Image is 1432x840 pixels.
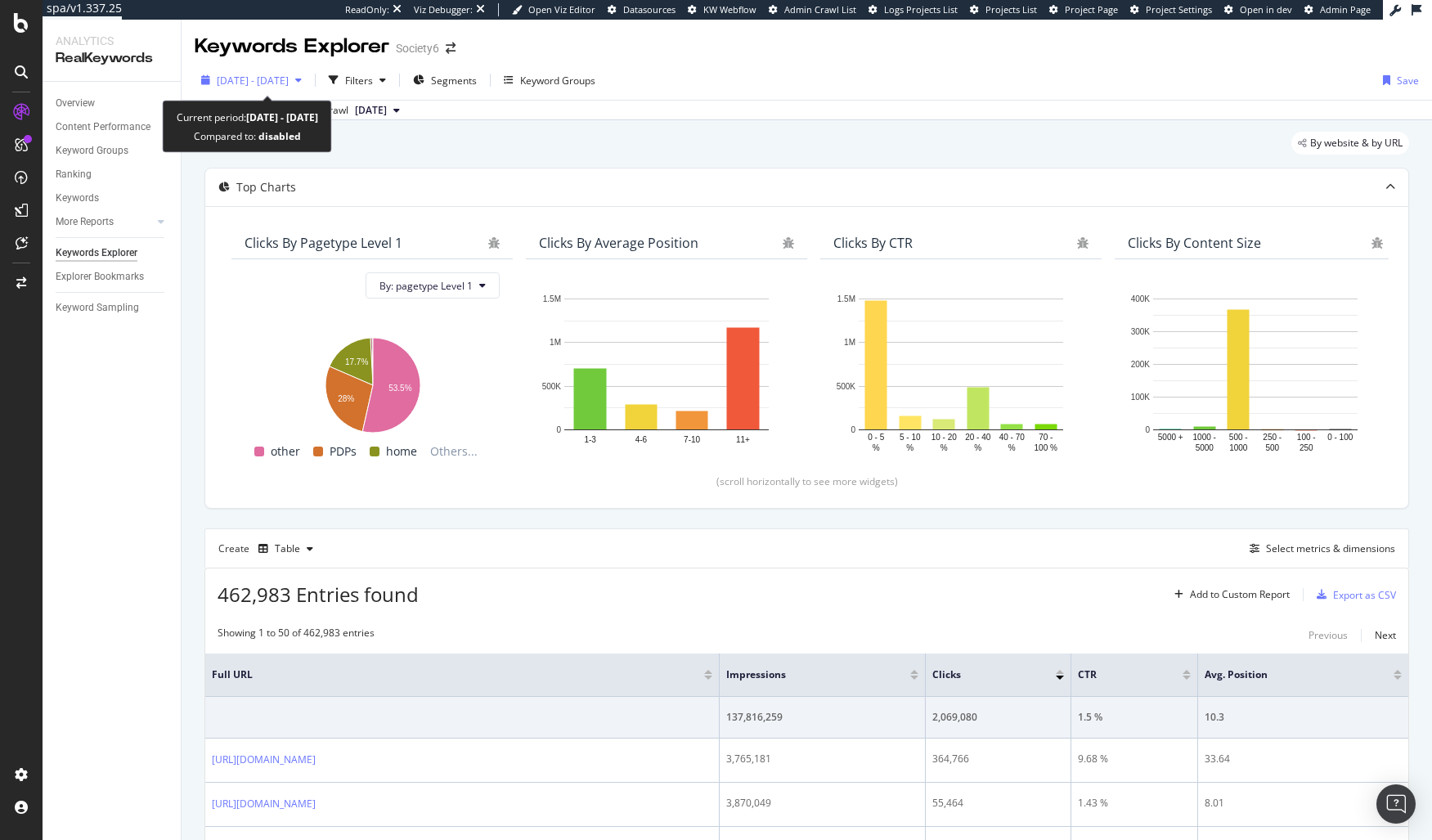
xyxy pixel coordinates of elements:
text: 100 - [1297,433,1316,442]
text: 100 % [1035,443,1057,452]
div: Keyword Groups [520,74,595,88]
span: Project Page [1065,3,1118,16]
span: Avg. Position [1205,667,1369,682]
span: Clicks [932,667,1031,682]
svg: A chart. [833,290,1089,455]
div: 33.64 [1205,752,1402,766]
text: 0 - 100 [1327,433,1353,442]
a: Admin Crawl List [769,3,856,16]
text: 100K [1131,393,1151,402]
div: bug [1371,237,1383,249]
div: Table [275,544,300,554]
text: 1M [844,339,855,348]
div: Ranking [56,166,92,183]
button: [DATE] - [DATE] [195,67,308,93]
div: bug [488,237,500,249]
text: 20 - 40 [965,433,991,442]
b: [DATE] - [DATE] [246,110,318,124]
text: 1-3 [584,435,596,444]
button: Select metrics & dimensions [1243,539,1395,559]
text: % [906,443,914,452]
div: Filters [345,74,373,88]
text: 70 - [1039,433,1053,442]
div: Keywords Explorer [56,245,137,262]
a: KW Webflow [688,3,756,16]
span: Projects List [985,3,1037,16]
text: 500K [542,382,562,391]
div: Viz Debugger: [414,3,473,16]
text: 28% [338,395,354,404]
button: [DATE] [348,101,406,120]
div: Society6 [396,40,439,56]
div: 1.43 % [1078,796,1191,811]
div: Content Performance [56,119,150,136]
text: 500 [1265,443,1279,452]
a: Explorer Bookmarks [56,268,169,285]
text: 10 - 20 [931,433,958,442]
svg: A chart. [539,290,794,455]
span: Datasources [623,3,676,16]
text: 1M [550,339,561,348]
div: A chart. [245,330,500,435]
a: Content Performance [56,119,169,136]
span: Project Settings [1146,3,1212,16]
span: Impressions [726,667,886,682]
text: 250 [1300,443,1313,452]
a: Open in dev [1224,3,1292,16]
div: ReadOnly: [345,3,389,16]
div: Compared to: [194,127,301,146]
text: 250 - [1263,433,1282,442]
a: Logs Projects List [869,3,958,16]
div: 1.5 % [1078,710,1191,725]
div: Clicks By Average Position [539,235,698,251]
div: Open Intercom Messenger [1376,784,1416,824]
text: 500 - [1229,433,1248,442]
a: Keywords [56,190,169,207]
div: Keyword Groups [56,142,128,159]
div: Clicks By CTR [833,235,913,251]
div: legacy label [1291,132,1409,155]
text: 400K [1131,294,1151,303]
span: Logs Projects List [884,3,958,16]
a: Keyword Groups [56,142,169,159]
span: KW Webflow [703,3,756,16]
div: 8.01 [1205,796,1402,811]
a: Datasources [608,3,676,16]
b: disabled [256,129,301,143]
div: arrow-right-arrow-left [446,43,456,54]
div: Explorer Bookmarks [56,268,144,285]
button: Next [1375,626,1396,645]
a: Admin Page [1304,3,1371,16]
text: 200K [1131,360,1151,369]
text: 40 - 70 [999,433,1026,442]
div: (scroll horizontally to see more widgets) [225,474,1389,488]
text: 11+ [736,435,750,444]
span: CTR [1078,667,1158,682]
div: Keywords [56,190,99,207]
div: Previous [1309,628,1348,642]
text: 5000 [1196,443,1214,452]
text: 4-6 [635,435,648,444]
text: 1000 - [1193,433,1216,442]
div: 364,766 [932,752,1064,766]
svg: A chart. [1128,290,1383,455]
text: 500K [837,382,856,391]
a: Keyword Sampling [56,299,169,317]
span: PDPs [330,442,357,461]
div: RealKeywords [56,49,168,68]
span: Admin Crawl List [784,3,856,16]
text: 1.5M [543,294,561,303]
div: Select metrics & dimensions [1266,541,1395,555]
div: Overview [56,95,95,112]
text: % [1008,443,1016,452]
div: Create [218,536,320,562]
button: By: pagetype Level 1 [366,272,500,299]
span: Segments [431,74,477,88]
span: Others... [424,442,484,461]
text: 0 [556,425,561,434]
button: Previous [1309,626,1348,645]
span: By: pagetype Level 1 [379,279,473,293]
